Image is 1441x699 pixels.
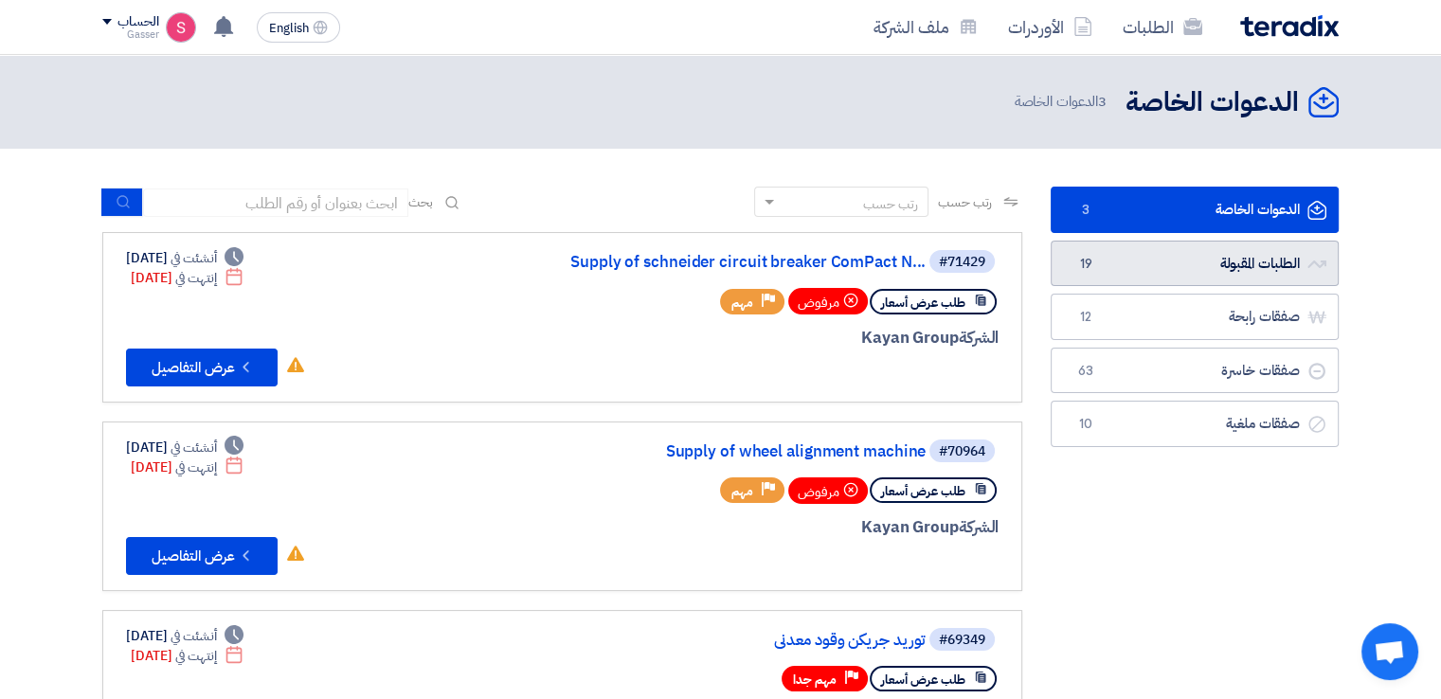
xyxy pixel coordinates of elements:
[881,482,965,500] span: طلب عرض أسعار
[1361,623,1418,680] div: Open chat
[126,248,243,268] div: [DATE]
[543,326,999,350] div: Kayan Group
[175,646,216,666] span: إنتهت في
[731,482,753,500] span: مهم
[1074,201,1097,220] span: 3
[939,256,985,269] div: #71429
[131,268,243,288] div: [DATE]
[102,29,158,40] div: Gasser
[547,254,926,271] a: Supply of schneider circuit breaker ComPact N...
[126,438,243,457] div: [DATE]
[959,515,1000,539] span: الشركة
[1074,255,1097,274] span: 19
[939,634,985,647] div: #69349
[863,194,918,214] div: رتب حسب
[788,288,868,314] div: مرفوض
[171,248,216,268] span: أنشئت في
[171,626,216,646] span: أنشئت في
[126,537,278,575] button: عرض التفاصيل
[1051,348,1339,394] a: صفقات خاسرة63
[1074,308,1097,327] span: 12
[257,12,340,43] button: English
[117,14,158,30] div: الحساب
[1051,401,1339,447] a: صفقات ملغية10
[1240,15,1339,37] img: Teradix logo
[1098,91,1107,112] span: 3
[143,188,408,217] input: ابحث بعنوان أو رقم الطلب
[881,294,965,312] span: طلب عرض أسعار
[1051,241,1339,287] a: الطلبات المقبولة19
[171,438,216,457] span: أنشئت في
[126,349,278,386] button: عرض التفاصيل
[126,626,243,646] div: [DATE]
[959,326,1000,349] span: الشركة
[543,515,999,540] div: Kayan Group
[858,5,993,49] a: ملف الشركة
[175,268,216,288] span: إنتهت في
[1126,84,1299,121] h2: الدعوات الخاصة
[269,22,309,35] span: English
[731,294,753,312] span: مهم
[547,443,926,460] a: Supply of wheel alignment machine
[1108,5,1217,49] a: الطلبات
[1051,187,1339,233] a: الدعوات الخاصة3
[408,192,433,212] span: بحث
[938,192,992,212] span: رتب حسب
[1014,91,1110,113] span: الدعوات الخاصة
[131,457,243,477] div: [DATE]
[166,12,196,43] img: unnamed_1748516558010.png
[1074,415,1097,434] span: 10
[881,671,965,689] span: طلب عرض أسعار
[993,5,1108,49] a: الأوردرات
[1051,294,1339,340] a: صفقات رابحة12
[547,632,926,649] a: توريد جريكن وقود معدني
[131,646,243,666] div: [DATE]
[793,671,837,689] span: مهم جدا
[788,477,868,504] div: مرفوض
[175,457,216,477] span: إنتهت في
[939,445,985,458] div: #70964
[1074,362,1097,381] span: 63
